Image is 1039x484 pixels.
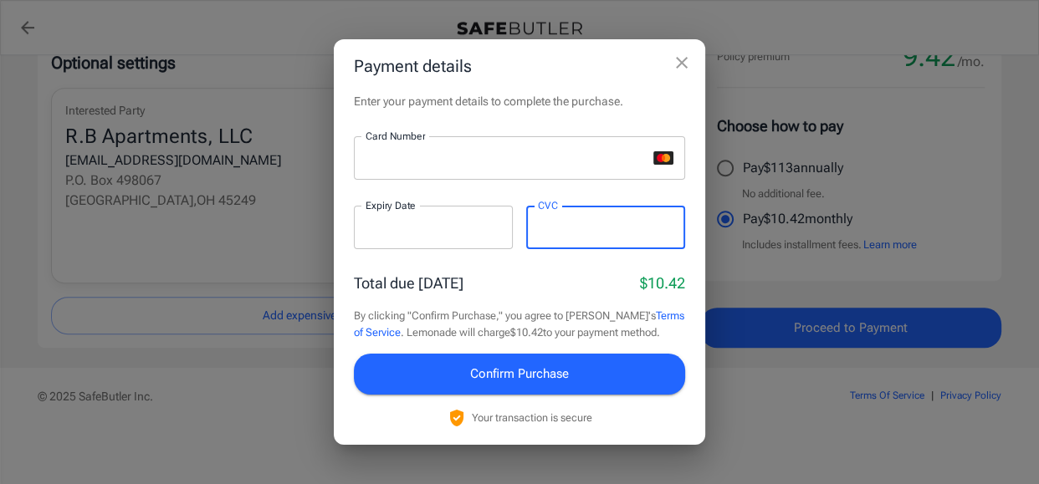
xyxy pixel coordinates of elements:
[354,354,685,394] button: Confirm Purchase
[366,129,425,143] label: Card Number
[366,150,647,166] iframe: Secure card number input frame
[366,198,416,212] label: Expiry Date
[366,220,501,236] iframe: Secure expiration date input frame
[354,93,685,110] p: Enter your payment details to complete the purchase.
[538,220,673,236] iframe: Secure CVC input frame
[653,151,673,165] svg: mastercard
[470,363,569,385] span: Confirm Purchase
[354,272,463,294] p: Total due [DATE]
[354,309,684,339] a: Terms of Service
[665,46,699,79] button: close
[472,410,592,425] p: Your transaction is secure
[640,272,685,294] p: $10.42
[538,198,558,212] label: CVC
[354,308,685,340] p: By clicking "Confirm Purchase," you agree to [PERSON_NAME]'s . Lemonade will charge $10.42 to you...
[334,39,705,93] h2: Payment details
